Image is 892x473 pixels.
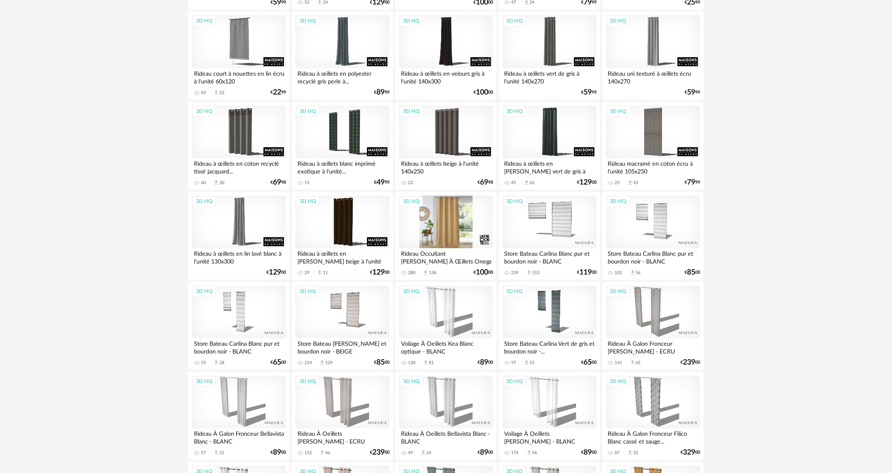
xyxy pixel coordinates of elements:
[323,270,328,276] div: 11
[270,90,286,95] div: € 99
[473,90,493,95] div: € 00
[606,16,630,26] div: 3D HQ
[636,360,641,366] div: 65
[478,360,493,365] div: € 00
[273,360,281,365] span: 65
[376,90,385,95] span: 89
[606,338,700,355] div: Rideau À Galon Fronceur [PERSON_NAME] - ECRU
[577,180,597,185] div: € 00
[219,90,224,96] div: 23
[602,11,704,100] a: 3D HQ Rideau uni texturé à œillets écru 140x270 €5999
[304,180,309,186] div: 15
[399,338,493,355] div: Voilage À Oeillets Kea Blanc optique - BLANC
[295,338,390,355] div: Store Bateau [PERSON_NAME] et bourdon noir - BEIGE
[270,450,286,455] div: € 00
[295,248,390,265] div: Rideau à œillets en [PERSON_NAME] beige à l'unité 130x300
[292,192,393,280] a: 3D HQ Rideau à œillets en [PERSON_NAME] beige à l'unité 130x300 29 Download icon 11 €12900
[376,360,385,365] span: 85
[633,180,638,186] div: 10
[680,360,700,365] div: € 00
[374,90,390,95] div: € 99
[192,106,216,117] div: 3D HQ
[606,158,700,175] div: Rideau macramé en coton écru à l'unité 105x250
[524,180,530,186] span: Download icon
[480,360,488,365] span: 89
[372,270,385,275] span: 129
[503,106,527,117] div: 3D HQ
[499,192,600,280] a: 3D HQ Store Bateau Carlina Blanc pur et bourdon noir - BLANC 239 Download icon 153 €11900
[273,90,281,95] span: 22
[615,180,620,186] div: 23
[579,180,592,185] span: 129
[188,372,290,460] a: 3D HQ Rideau À Galon Fronceur Bellavista Blanc - BLANC 57 Download icon 31 €8900
[499,102,600,190] a: 3D HQ Rideau à œillets en [PERSON_NAME] vert de gris à l'unité... 45 Download icon 26 €12900
[273,180,281,185] span: 69
[296,16,320,26] div: 3D HQ
[213,450,219,456] span: Download icon
[296,106,320,117] div: 3D HQ
[325,360,333,366] div: 129
[476,90,488,95] span: 100
[399,68,493,85] div: Rideau à œillets en velours gris à l'unité 140x300
[503,376,527,387] div: 3D HQ
[680,450,700,455] div: € 00
[426,450,431,456] div: 24
[602,282,704,370] a: 3D HQ Rideau À Galon Fronceur [PERSON_NAME] - ECRU 141 Download icon 65 €23900
[292,372,393,460] a: 3D HQ Rideau À Oeillets [PERSON_NAME] - ECRU 152 Download icon 46 €23900
[192,338,286,355] div: Store Bateau Carlina Blanc pur et bourdon noir - BLANC
[685,270,700,275] div: € 00
[395,102,497,190] a: 3D HQ Rideau à œillets beige à l'unité 140x250 23 €6998
[581,450,597,455] div: € 00
[408,270,415,276] div: 280
[511,450,519,456] div: 174
[687,90,695,95] span: 59
[292,102,393,190] a: 3D HQ Rideau à œillets blanc imprimé exotique à l'unité... 15 €4999
[304,360,312,366] div: 214
[627,180,633,186] span: Download icon
[478,180,493,185] div: € 98
[581,90,597,95] div: € 99
[408,360,415,366] div: 130
[201,180,206,186] div: 60
[423,270,429,276] span: Download icon
[296,286,320,297] div: 3D HQ
[615,450,620,456] div: 87
[530,180,535,186] div: 26
[583,90,592,95] span: 59
[502,158,597,175] div: Rideau à œillets en [PERSON_NAME] vert de gris à l'unité...
[304,450,312,456] div: 152
[270,180,286,185] div: € 98
[615,360,622,366] div: 141
[395,372,497,460] a: 3D HQ Rideau À Oeillets Bellavista Blanc - BLANC 49 Download icon 24 €8900
[476,270,488,275] span: 100
[192,196,216,207] div: 3D HQ
[606,106,630,117] div: 3D HQ
[499,282,600,370] a: 3D HQ Store Bateau Carlina Vert de gris et bourdon noir -... 97 Download icon 53 €6500
[219,450,224,456] div: 31
[511,270,519,276] div: 239
[502,428,597,445] div: Voilage À Oeillets [PERSON_NAME] - BLANC
[399,158,493,175] div: Rideau à œillets beige à l'unité 140x250
[325,450,330,456] div: 46
[295,158,390,175] div: Rideau à œillets blanc imprimé exotique à l'unité...
[192,16,216,26] div: 3D HQ
[270,360,286,365] div: € 00
[399,106,423,117] div: 3D HQ
[370,450,390,455] div: € 00
[633,450,638,456] div: 33
[399,248,493,265] div: Rideau Occultant [PERSON_NAME] À Œillets Onega
[480,450,488,455] span: 89
[295,68,390,85] div: Rideau à œillets en polyester recyclé gris perle à...
[581,360,597,365] div: € 00
[292,282,393,370] a: 3D HQ Store Bateau [PERSON_NAME] et bourdon noir - BEIGE 214 Download icon 129 €8500
[192,376,216,387] div: 3D HQ
[266,270,286,275] div: € 00
[399,196,423,207] div: 3D HQ
[602,192,704,280] a: 3D HQ Store Bateau Carlina Blanc pur et bourdon noir - BLANC 102 Download icon 56 €8500
[503,16,527,26] div: 3D HQ
[192,428,286,445] div: Rideau À Galon Fronceur Bellavista Blanc - BLANC
[478,450,493,455] div: € 00
[213,180,219,186] span: Download icon
[503,286,527,297] div: 3D HQ
[502,68,597,85] div: Rideau à œillets vert de gris à l'unité 140x270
